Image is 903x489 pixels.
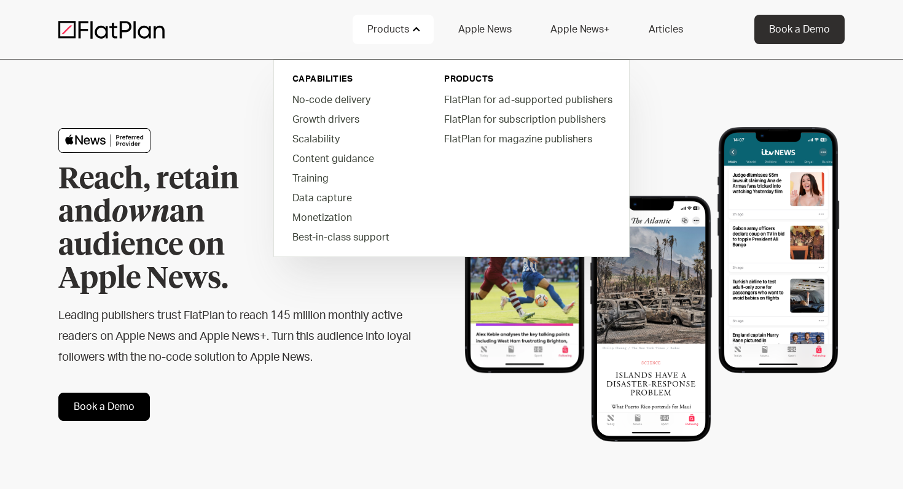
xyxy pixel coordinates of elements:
a: FlatPlan for subscription publishers [434,109,620,129]
a: Book a Demo [58,393,150,421]
a: Content guidance [283,148,422,168]
a: Scalability [283,129,422,148]
a: Articles [634,15,698,44]
a: Growth drivers [283,109,422,129]
div: Products [367,22,409,37]
a: Best-in-class support [283,227,422,247]
div: Book a Demo [769,22,830,37]
div: Products [353,15,434,44]
a: Training [283,168,422,188]
a: Monetization [283,207,422,227]
h2: Leading publishers trust FlatPlan to reach 145 million monthly active readers on Apple News and A... [58,306,412,368]
a: FlatPlan for magazine publishers [434,129,620,148]
a: Apple News+ [536,15,623,44]
div: capabilities [292,73,412,85]
nav: Products [273,55,630,257]
a: Data capture [283,188,422,207]
a: No-code delivery [283,90,422,109]
h1: Reach, retain and an audience on Apple News. [58,163,310,296]
a: Apple News [444,15,526,44]
em: own [112,198,170,228]
a: Book a Demo [754,15,845,44]
a: FlatPlan for ad-supported publishers [434,90,620,109]
div: PRODUCTS [444,73,611,85]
